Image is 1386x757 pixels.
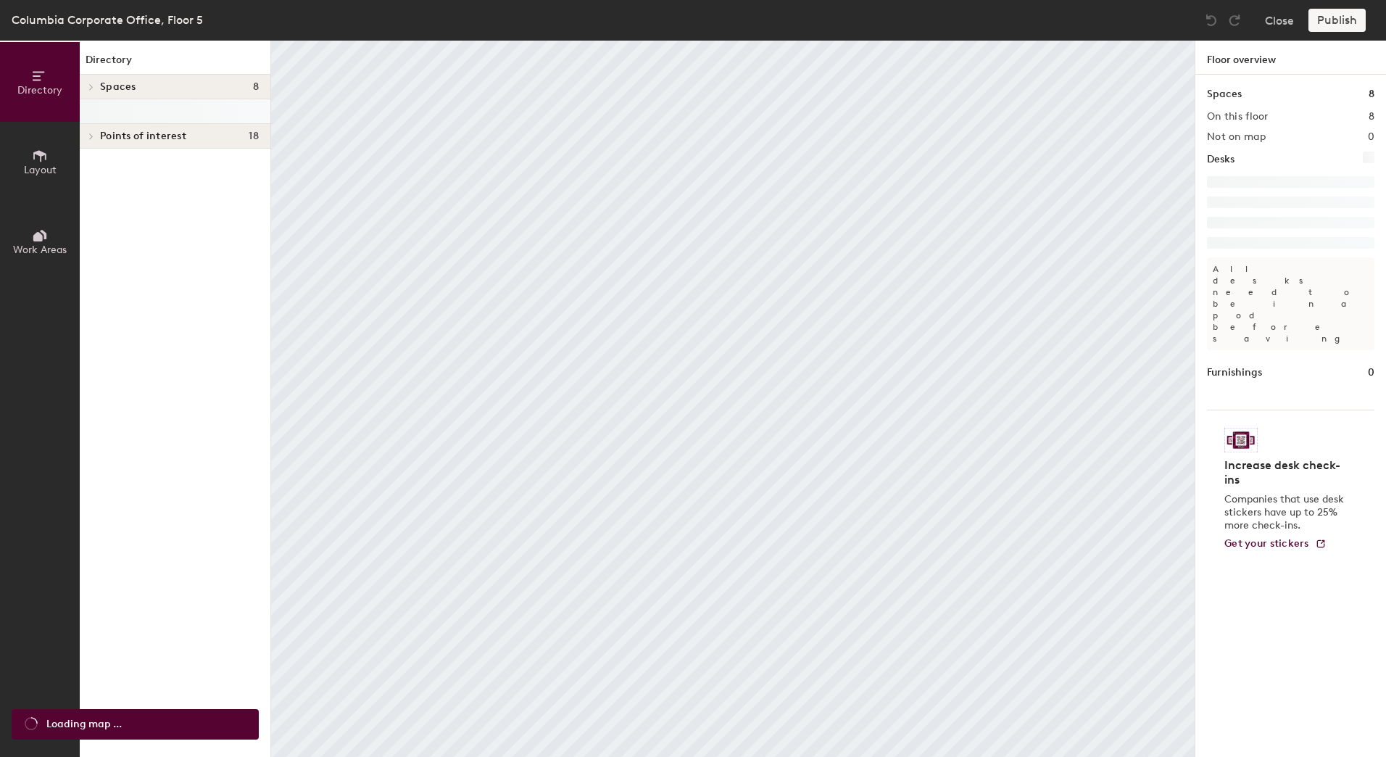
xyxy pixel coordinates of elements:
span: 8 [253,81,259,93]
h4: Increase desk check-ins [1224,458,1348,487]
h2: 0 [1368,131,1374,143]
a: Get your stickers [1224,538,1327,550]
h1: Spaces [1207,86,1242,102]
p: Companies that use desk stickers have up to 25% more check-ins. [1224,493,1348,532]
h1: Desks [1207,152,1234,167]
h2: On this floor [1207,111,1269,123]
h2: Not on map [1207,131,1266,143]
h1: 0 [1368,365,1374,381]
h1: Directory [80,52,270,75]
img: Sticker logo [1224,428,1258,452]
span: Loading map ... [46,716,122,732]
span: Get your stickers [1224,537,1309,550]
span: 18 [249,131,259,142]
canvas: Map [271,41,1195,757]
h1: 8 [1369,86,1374,102]
button: Close [1265,9,1294,32]
span: Points of interest [100,131,186,142]
h1: Furnishings [1207,365,1262,381]
span: Layout [24,164,57,176]
span: Directory [17,84,62,96]
h2: 8 [1369,111,1374,123]
span: Spaces [100,81,136,93]
h1: Floor overview [1195,41,1386,75]
img: Undo [1204,13,1219,28]
img: Redo [1227,13,1242,28]
p: All desks need to be in a pod before saving [1207,257,1374,350]
span: Work Areas [13,244,67,256]
div: Columbia Corporate Office, Floor 5 [12,11,203,29]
